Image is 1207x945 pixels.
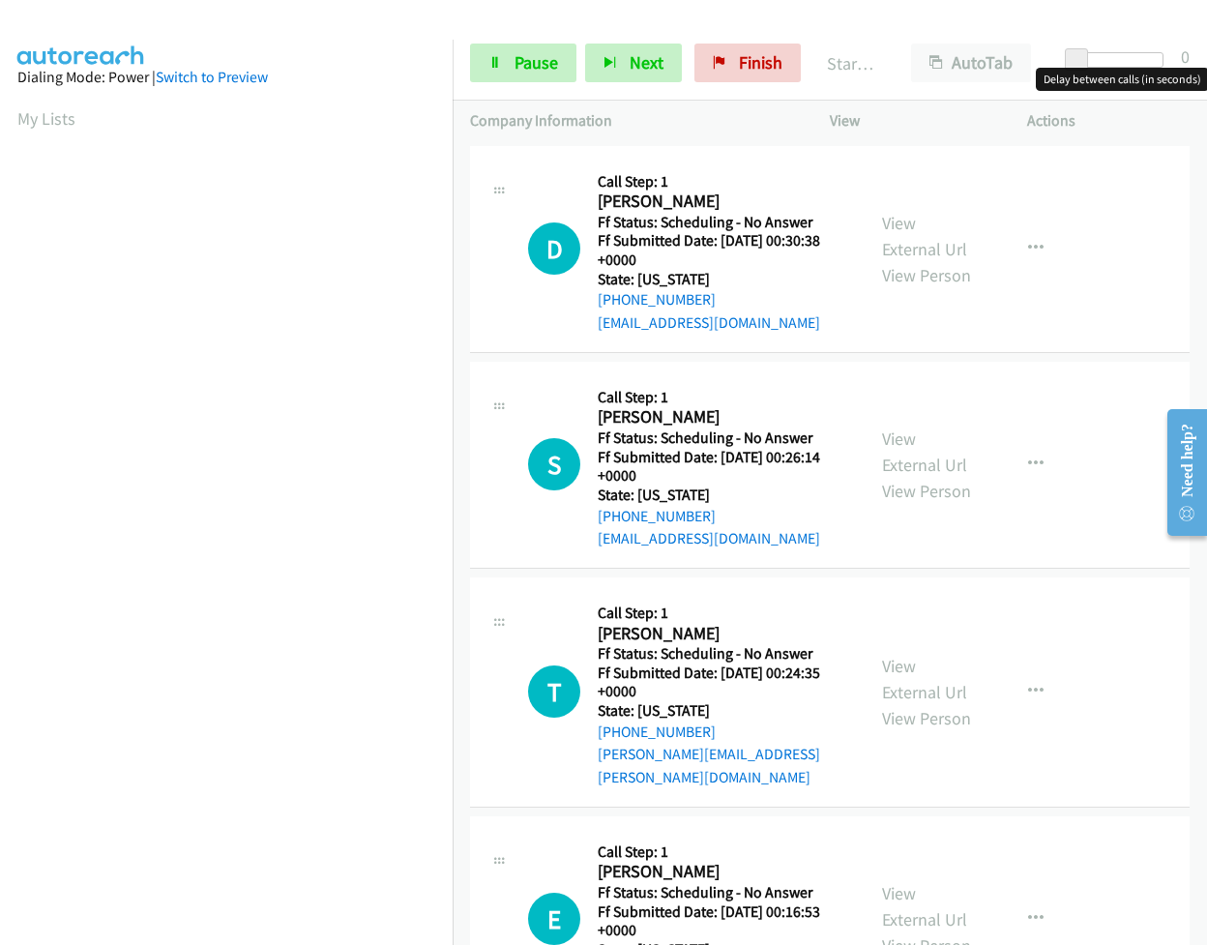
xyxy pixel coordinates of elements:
a: View External Url [882,212,967,260]
h5: Call Step: 1 [598,172,847,192]
a: [PERSON_NAME][EMAIL_ADDRESS][PERSON_NAME][DOMAIN_NAME] [598,745,820,786]
a: [PHONE_NUMBER] [598,290,716,309]
h5: Call Step: 1 [598,604,847,623]
h5: Ff Status: Scheduling - No Answer [598,428,847,448]
p: Started [827,50,876,76]
a: My Lists [17,107,75,130]
div: The call is yet to be attempted [528,893,580,945]
span: Pause [515,51,558,74]
p: Company Information [470,109,795,133]
h1: S [528,438,580,490]
span: Next [630,51,663,74]
a: View Person [882,480,971,502]
h1: T [528,665,580,718]
a: View External Url [882,655,967,703]
p: Actions [1027,109,1190,133]
h5: Ff Status: Scheduling - No Answer [598,883,847,902]
h5: Ff Submitted Date: [DATE] 00:16:53 +0000 [598,902,847,940]
h5: Ff Status: Scheduling - No Answer [598,644,847,664]
span: Finish [739,51,782,74]
div: 0 [1181,44,1190,70]
h2: [PERSON_NAME] [598,406,840,428]
a: View Person [882,264,971,286]
a: Switch to Preview [156,68,268,86]
h1: E [528,893,580,945]
a: View External Url [882,428,967,476]
h2: [PERSON_NAME] [598,623,840,645]
iframe: Resource Center [1151,396,1207,549]
a: [EMAIL_ADDRESS][DOMAIN_NAME] [598,529,820,547]
div: Dialing Mode: Power | [17,66,435,89]
h5: Call Step: 1 [598,842,847,862]
a: View External Url [882,882,967,930]
h5: Ff Status: Scheduling - No Answer [598,213,847,232]
h5: Ff Submitted Date: [DATE] 00:26:14 +0000 [598,448,847,486]
a: [EMAIL_ADDRESS][DOMAIN_NAME] [598,313,820,332]
h5: State: [US_STATE] [598,270,847,289]
h5: State: [US_STATE] [598,486,847,505]
div: The call is yet to be attempted [528,222,580,275]
p: View [830,109,992,133]
a: [PHONE_NUMBER] [598,507,716,525]
h5: Call Step: 1 [598,388,847,407]
div: The call is yet to be attempted [528,665,580,718]
div: The call is yet to be attempted [528,438,580,490]
h5: Ff Submitted Date: [DATE] 00:24:35 +0000 [598,664,847,701]
a: Pause [470,44,576,82]
h5: State: [US_STATE] [598,701,847,721]
button: Next [585,44,682,82]
h5: Ff Submitted Date: [DATE] 00:30:38 +0000 [598,231,847,269]
h2: [PERSON_NAME] [598,191,840,213]
h1: D [528,222,580,275]
h2: [PERSON_NAME] [598,861,840,883]
button: AutoTab [911,44,1031,82]
a: View Person [882,707,971,729]
a: [PHONE_NUMBER] [598,723,716,741]
a: Finish [694,44,801,82]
